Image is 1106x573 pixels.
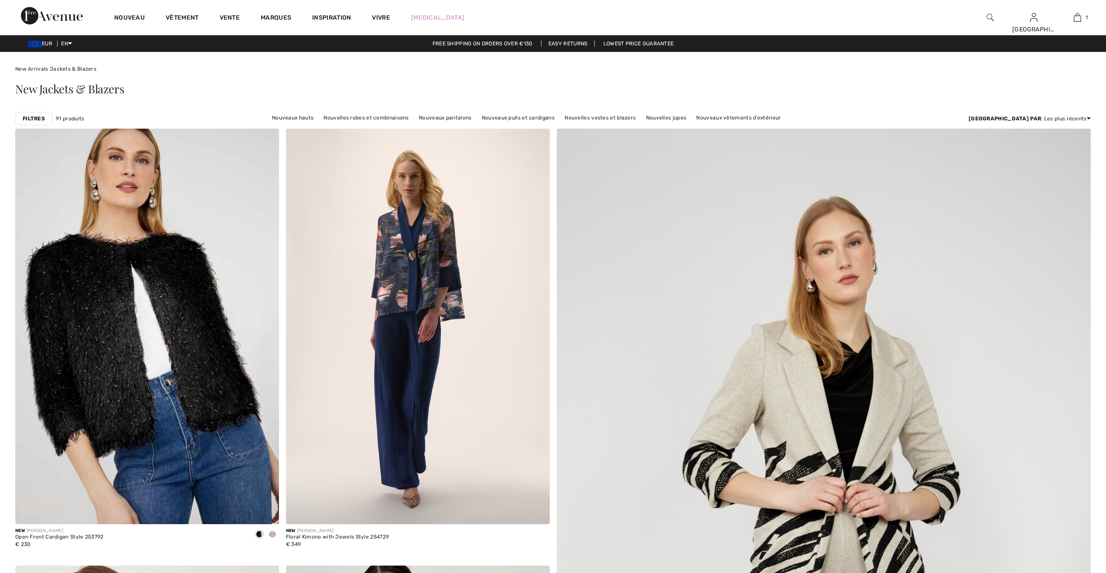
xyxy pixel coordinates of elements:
a: Vente [220,14,240,23]
a: 1 [1056,12,1099,23]
a: Nouveaux hauts [268,112,318,123]
div: Open Front Cardigan Style 253792 [15,534,104,540]
a: Jackets & Blazers [50,66,96,72]
img: Floral Kimono with Jewels Style 254729. Midnight Blue/Multi [286,129,550,524]
div: Blush [266,528,279,542]
span: Inspiration [312,14,351,23]
img: Euro [28,41,42,48]
a: Vivre [372,13,390,22]
a: Nouvelles jupes [642,112,691,123]
div: Black [253,528,266,542]
div: Floral Kimono with Jewels Style 254729 [286,534,389,540]
a: Nouveaux pantalons [415,112,476,123]
strong: Filtres [23,115,45,123]
a: Sign In [1030,13,1038,21]
img: Open Front Cardigan Style 253792. Black [15,129,279,524]
img: Mon sac [1074,12,1081,23]
div: [PERSON_NAME] [286,528,389,534]
a: Free shipping on orders over €130 [425,41,540,47]
a: Lowest Price Guarantee [596,41,681,47]
div: [PERSON_NAME] [15,528,104,534]
img: 1ère Avenue [21,7,83,24]
span: 91 produits [56,115,84,123]
span: 1 [1086,14,1088,21]
a: New Arrivals [15,66,48,72]
div: [GEOGRAPHIC_DATA] [1012,25,1055,34]
img: Mes infos [1030,12,1038,23]
a: Nouveaux pulls et cardigans [477,112,559,123]
font: : Les plus récents [969,116,1087,122]
span: New [15,528,25,533]
a: Vêtement [166,14,198,23]
span: EUR [28,41,56,47]
span: € 349 [286,541,301,547]
a: Nouvelles vestes et blazers [560,112,640,123]
span: New [286,528,296,533]
a: Nouveaux vêtements d’extérieur [692,112,785,123]
strong: [GEOGRAPHIC_DATA] par [969,116,1041,122]
a: Nouvelles robes et combinaisons [319,112,413,123]
a: Nouveau [114,14,145,23]
span: € 230 [15,541,31,547]
iframe: Opens a widget where you can chat to one of our agents [1036,508,1097,529]
a: [MEDICAL_DATA] [411,13,464,22]
img: Rechercher sur le site Web [987,12,994,23]
a: Easy Returns [541,41,595,47]
span: New Jackets & Blazers [15,81,124,96]
a: Marques [261,14,291,23]
font: EN [61,41,68,47]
